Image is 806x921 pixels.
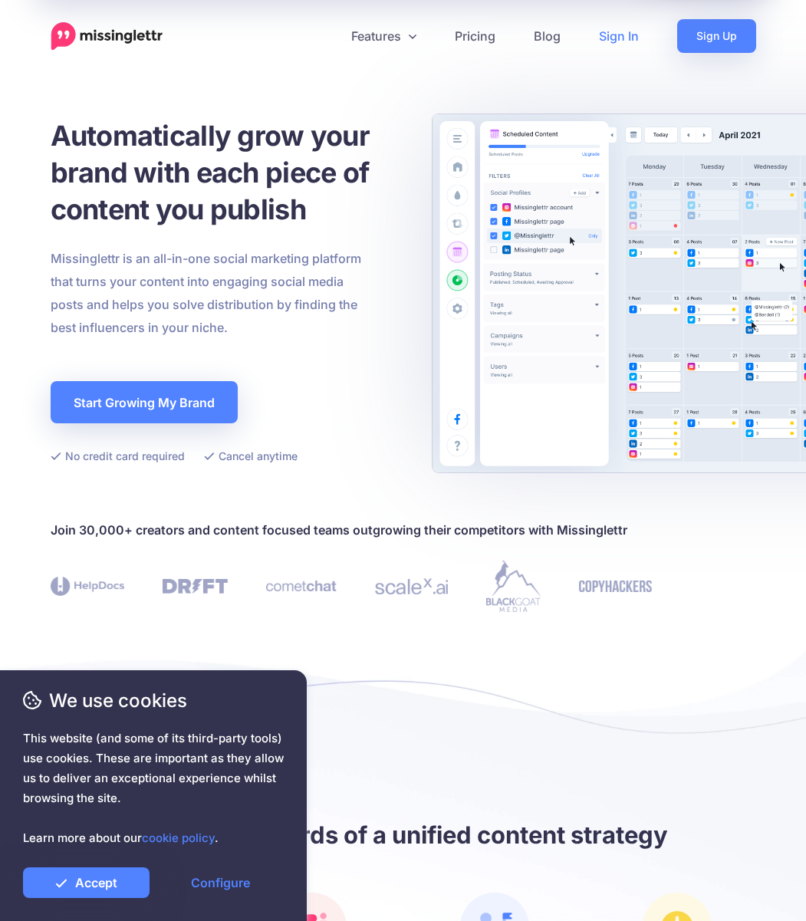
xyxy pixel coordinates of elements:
[51,22,163,51] a: Home
[51,446,185,465] li: No credit card required
[51,381,238,423] a: Start Growing My Brand
[204,446,298,465] li: Cancel anytime
[51,117,442,228] h1: Automatically grow your brand with each piece of content you publish
[23,729,284,848] span: This website (and some of its third-party tools) use cookies. These are important as they allow u...
[142,831,215,845] a: cookie policy
[23,867,150,898] a: Accept
[677,19,756,53] a: Sign Up
[515,19,580,53] a: Blog
[51,819,756,850] h2: Reap the rewards of a unified content strategy
[332,19,436,53] a: Features
[51,518,756,541] h4: Join 30,000+ creators and content focused teams outgrowing their competitors with Missinglettr
[157,867,284,898] a: Configure
[51,247,373,339] p: Missinglettr is an all-in-one social marketing platform that turns your content into engaging soc...
[436,19,515,53] a: Pricing
[580,19,658,53] a: Sign In
[23,687,284,714] span: We use cookies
